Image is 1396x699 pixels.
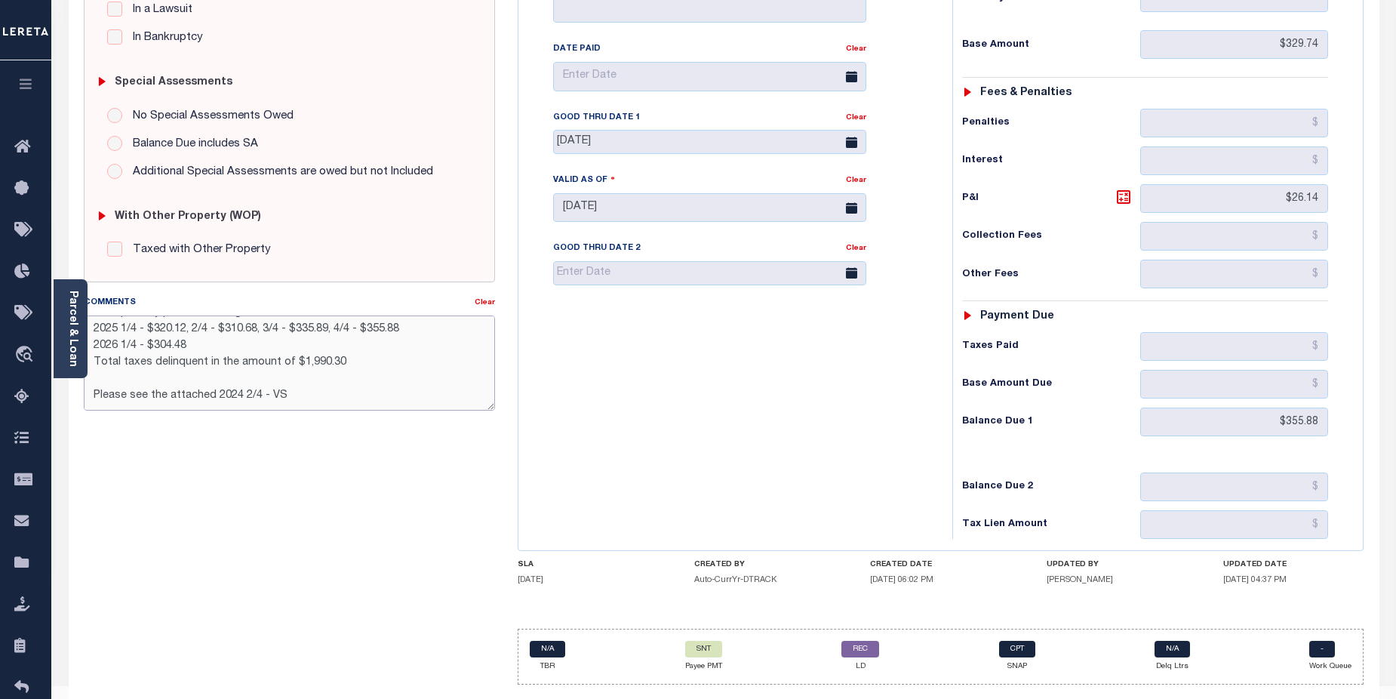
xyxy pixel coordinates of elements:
[962,269,1140,281] h6: Other Fees
[870,560,1011,569] h4: CREATED DATE
[694,575,835,585] h5: Auto-CurrYr-DTRACK
[962,378,1140,390] h6: Base Amount Due
[125,29,203,47] label: In Bankruptcy
[1140,260,1329,288] input: $
[1140,370,1329,399] input: $
[846,114,866,122] a: Clear
[530,641,565,657] a: N/A
[999,661,1035,673] p: SNAP
[553,130,866,154] input: Enter Date
[1309,661,1351,673] p: Work Queue
[115,76,232,89] h6: Special Assessments
[125,2,192,19] label: In a Lawsuit
[115,211,261,223] h6: with Other Property (WOP)
[846,177,866,184] a: Clear
[553,62,866,91] input: Enter Date
[1155,641,1190,657] a: N/A
[530,661,565,673] p: TBR
[1140,109,1329,137] input: $
[553,261,866,285] input: Enter Date
[1140,408,1329,436] input: $
[962,188,1140,209] h6: P&I
[999,641,1035,657] a: CPT
[962,39,1140,51] h6: Base Amount
[518,560,659,569] h4: SLA
[841,641,879,657] a: REC
[962,117,1140,129] h6: Penalties
[962,340,1140,353] h6: Taxes Paid
[125,136,258,153] label: Balance Due includes SA
[1223,560,1364,569] h4: UPDATED DATE
[962,481,1140,493] h6: Balance Due 2
[1140,473,1329,501] input: $
[67,291,78,367] a: Parcel & Loan
[962,155,1140,167] h6: Interest
[14,346,38,365] i: travel_explore
[518,576,543,584] span: [DATE]
[870,575,1011,585] h5: [DATE] 06:02 PM
[125,242,271,259] label: Taxed with Other Property
[1140,222,1329,251] input: $
[553,242,640,255] label: Good Thru Date 2
[685,661,722,673] p: Payee PMT
[1140,184,1329,213] input: $
[1140,146,1329,175] input: $
[980,87,1072,100] h6: Fees & Penalties
[125,164,433,181] label: Additional Special Assessments are owed but not Included
[962,519,1140,531] h6: Tax Lien Amount
[1309,641,1335,657] a: -
[1047,560,1188,569] h4: UPDATED BY
[553,193,866,223] input: Enter Date
[1155,661,1190,673] p: Delq Ltrs
[1140,30,1329,59] input: $
[685,641,722,657] a: SNT
[1223,575,1364,585] h5: [DATE] 04:37 PM
[84,297,136,309] label: Comments
[1140,332,1329,361] input: $
[846,45,866,53] a: Clear
[553,112,640,125] label: Good Thru Date 1
[980,310,1054,323] h6: Payment due
[553,43,601,56] label: Date Paid
[475,299,495,306] a: Clear
[962,230,1140,242] h6: Collection Fees
[694,560,835,569] h4: CREATED BY
[841,661,879,673] p: LD
[125,108,294,125] label: No Special Assessments Owed
[962,416,1140,428] h6: Balance Due 1
[553,173,615,187] label: Valid as Of
[846,245,866,252] a: Clear
[1140,510,1329,539] input: $
[1047,575,1188,585] h5: [PERSON_NAME]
